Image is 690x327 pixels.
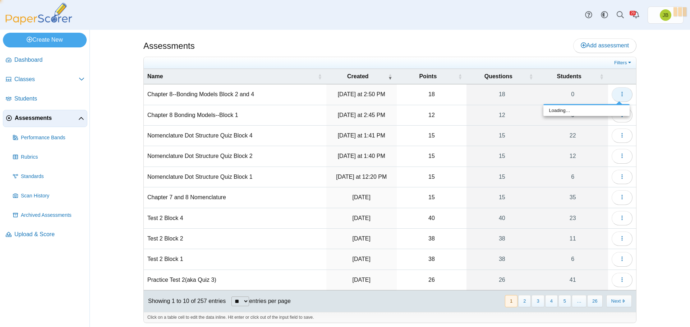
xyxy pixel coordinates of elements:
a: Upload & Score [3,226,87,243]
a: 15 [466,187,537,207]
a: 15 [466,146,537,166]
nav: pagination [504,295,632,307]
span: Created [347,73,369,79]
a: 22 [538,126,608,146]
label: entries per page [249,298,291,304]
td: 26 [397,270,467,290]
time: Sep 17, 2025 at 2:50 PM [338,91,385,97]
time: Sep 2, 2025 at 12:57 PM [353,277,371,283]
span: Performance Bands [21,134,84,141]
time: Sep 17, 2025 at 2:45 PM [338,112,385,118]
td: 18 [397,84,467,105]
td: 15 [397,146,467,167]
td: 40 [397,208,467,229]
button: 3 [532,295,544,307]
span: Questions : Activate to sort [529,69,533,84]
td: Nomenclature Dot Structure Quiz Block 4 [144,126,326,146]
td: Practice Test 2(aka Quiz 3) [144,270,326,290]
td: 15 [397,167,467,187]
a: 15 [466,167,537,187]
a: 0 [538,105,608,125]
a: Alerts [628,7,644,23]
button: 1 [505,295,517,307]
span: Rubrics [21,154,84,161]
span: Standards [21,173,84,180]
div: Showing 1 to 10 of 257 entries [144,290,226,312]
a: Filters [612,59,634,66]
time: Sep 4, 2025 at 4:09 PM [353,235,371,242]
div: Loading… [543,105,630,116]
time: Sep 12, 2025 at 1:41 PM [338,132,385,139]
a: 6 [538,249,608,269]
a: 35 [538,187,608,207]
a: 26 [466,270,537,290]
td: 15 [397,126,467,146]
a: Add assessment [573,38,636,53]
td: Test 2 Block 4 [144,208,326,229]
td: Test 2 Block 1 [144,249,326,270]
a: Students [3,90,87,108]
a: 38 [466,229,537,249]
a: Archived Assessments [10,207,87,224]
a: Assessments [3,110,87,127]
span: Add assessment [581,42,629,48]
a: 6 [538,167,608,187]
a: 23 [538,208,608,228]
time: Sep 5, 2025 at 10:21 AM [353,215,371,221]
a: Classes [3,71,87,88]
a: 38 [466,249,537,269]
span: Points : Activate to sort [458,69,462,84]
time: Sep 4, 2025 at 3:31 PM [353,256,371,262]
a: Create New [3,33,87,47]
img: PaperScorer [3,3,75,25]
span: Points [419,73,437,79]
span: Scan History [21,192,84,200]
span: Assessments [15,114,78,122]
button: Next [606,295,632,307]
span: … [572,295,586,307]
td: Test 2 Block 2 [144,229,326,249]
a: 18 [466,84,537,104]
a: 41 [538,270,608,290]
a: Dashboard [3,52,87,69]
time: Sep 12, 2025 at 1:40 PM [338,153,385,159]
button: 5 [558,295,571,307]
span: Joel Boyd [663,13,668,18]
button: 2 [518,295,531,307]
td: Nomenclature Dot Structure Quiz Block 1 [144,167,326,187]
span: Classes [14,75,79,83]
span: Students [557,73,581,79]
td: Chapter 8--Bonding Models Block 2 and 4 [144,84,326,105]
div: Click on a table cell to edit the data inline. Hit enter or click out of the input field to save. [144,312,636,323]
td: Chapter 7 and 8 Nomenclature [144,187,326,208]
a: Standards [10,168,87,185]
td: 38 [397,249,467,270]
a: 12 [538,146,608,166]
span: Students [14,95,84,103]
span: Name : Activate to sort [318,69,322,84]
td: 15 [397,187,467,208]
a: 0 [538,84,608,104]
time: Sep 9, 2025 at 3:38 PM [353,194,371,200]
span: Students : Activate to sort [599,69,604,84]
time: Sep 12, 2025 at 12:20 PM [336,174,387,180]
a: 40 [466,208,537,228]
span: Joel Boyd [660,9,671,21]
span: Dashboard [14,56,84,64]
a: Scan History [10,187,87,205]
span: Upload & Score [14,230,84,238]
span: Archived Assessments [21,212,84,219]
td: 38 [397,229,467,249]
td: Nomenclature Dot Structure Quiz Block 2 [144,146,326,167]
td: Chapter 8 Bonding Models--Block 1 [144,105,326,126]
h1: Assessments [143,40,195,52]
button: 4 [545,295,558,307]
span: Questions [484,73,512,79]
button: 26 [587,295,602,307]
a: Performance Bands [10,129,87,146]
a: Rubrics [10,149,87,166]
span: Name [147,73,163,79]
span: Created : Activate to remove sorting [388,69,392,84]
a: 15 [466,126,537,146]
a: Joel Boyd [648,6,684,24]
